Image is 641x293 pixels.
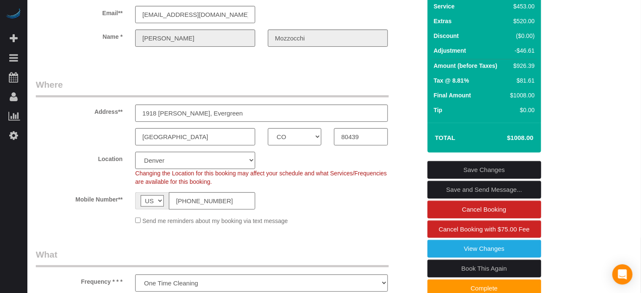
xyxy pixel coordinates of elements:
a: Cancel Booking with $75.00 Fee [427,220,541,238]
label: Extras [434,17,452,25]
label: Name * [29,30,129,41]
a: Cancel Booking [427,201,541,218]
h4: $1008.00 [482,134,533,142]
label: Service [434,2,455,11]
strong: Total [435,134,456,141]
label: Tax @ 8.81% [434,76,469,85]
div: $453.00 [507,2,534,11]
label: Final Amount [434,91,471,99]
span: Send me reminders about my booking via text message [142,218,288,224]
label: Discount [434,32,459,40]
img: Automaid Logo [5,8,22,20]
a: Save and Send Message... [427,181,541,199]
div: Open Intercom Messenger [612,264,633,285]
div: $81.61 [507,76,534,85]
input: Zip Code** [334,128,387,145]
div: $1008.00 [507,91,534,99]
div: -$46.61 [507,46,534,55]
a: View Changes [427,240,541,258]
input: First Name** [135,30,255,47]
input: Last Name** [268,30,388,47]
legend: Where [36,78,389,97]
label: Mobile Number** [29,192,129,204]
a: Save Changes [427,161,541,179]
div: $0.00 [507,106,534,114]
div: $926.39 [507,62,534,70]
div: $520.00 [507,17,534,25]
input: Mobile Number** [169,192,255,210]
label: Adjustment [434,46,466,55]
span: Cancel Booking with $75.00 Fee [439,226,530,233]
label: Amount (before Taxes) [434,62,497,70]
label: Tip [434,106,443,114]
label: Location [29,152,129,163]
label: Frequency * * * [29,274,129,286]
span: Changing the Location for this booking may affect your schedule and what Services/Frequencies are... [135,170,387,185]
legend: What [36,248,389,267]
div: ($0.00) [507,32,534,40]
a: Book This Again [427,260,541,277]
